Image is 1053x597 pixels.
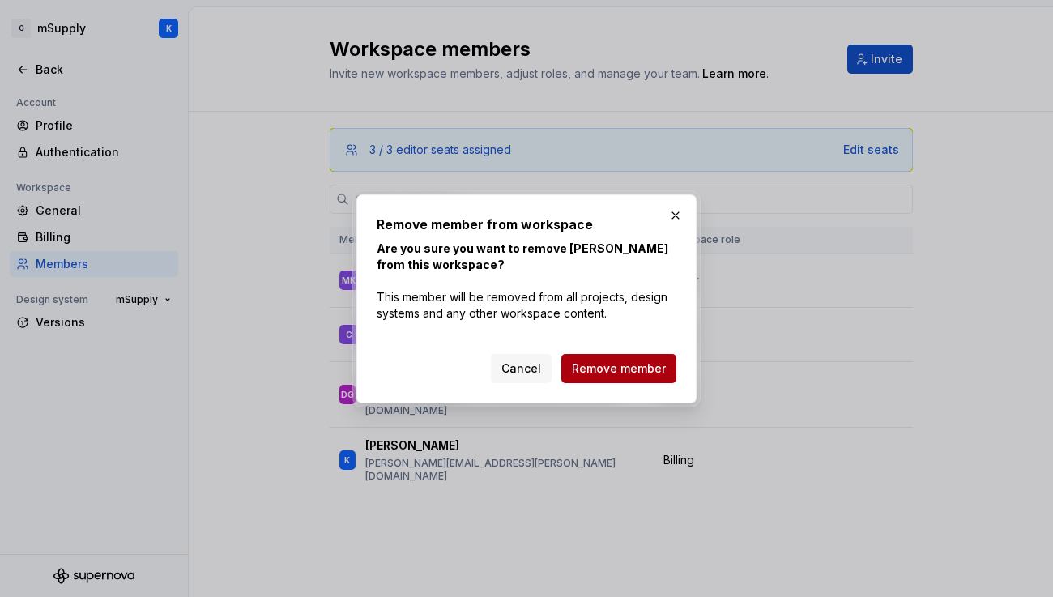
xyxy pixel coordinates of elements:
[377,241,676,322] p: This member will be removed from all projects, design systems and any other workspace content.
[561,354,676,383] button: Remove member
[377,215,676,234] h2: Remove member from workspace
[377,241,668,271] b: Are you sure you want to remove [PERSON_NAME] from this workspace?
[491,354,552,383] button: Cancel
[572,360,666,377] span: Remove member
[501,360,541,377] span: Cancel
